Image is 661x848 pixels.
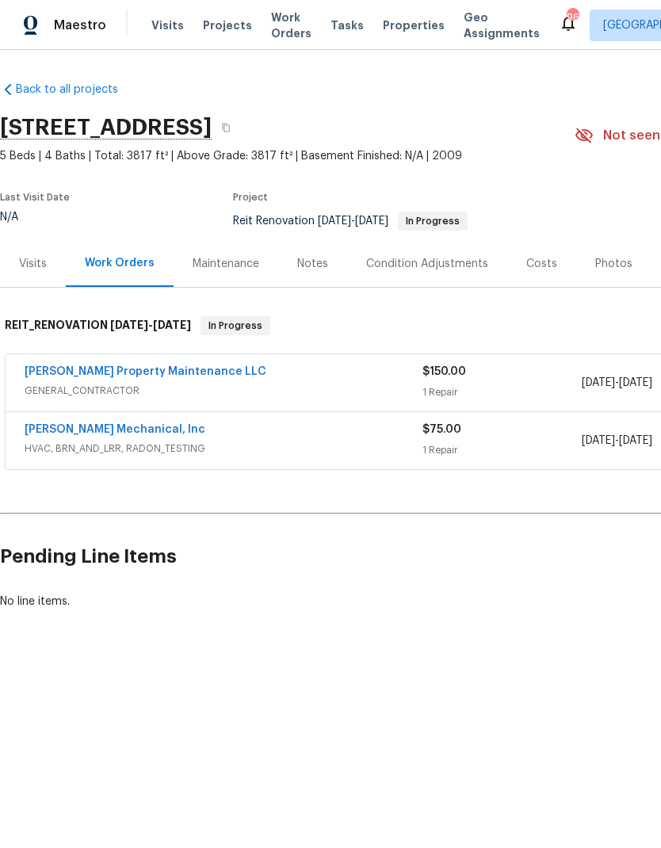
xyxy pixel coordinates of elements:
span: - [582,433,652,449]
h6: REIT_RENOVATION [5,316,191,335]
div: Work Orders [85,255,155,271]
span: Maestro [54,17,106,33]
span: Geo Assignments [464,10,540,41]
div: Costs [526,256,557,272]
div: Visits [19,256,47,272]
span: Project [233,193,268,202]
span: [DATE] [153,319,191,330]
div: Maintenance [193,256,259,272]
div: Condition Adjustments [366,256,488,272]
span: [DATE] [318,216,351,227]
span: - [318,216,388,227]
div: Photos [595,256,632,272]
span: [DATE] [110,319,148,330]
span: Work Orders [271,10,311,41]
span: - [582,375,652,391]
div: 1 Repair [422,442,582,458]
span: In Progress [399,216,466,226]
div: Notes [297,256,328,272]
span: Tasks [330,20,364,31]
span: Properties [383,17,445,33]
span: [DATE] [619,435,652,446]
span: HVAC, BRN_AND_LRR, RADON_TESTING [25,441,422,456]
span: [DATE] [582,377,615,388]
button: Copy Address [212,113,240,142]
span: [DATE] [619,377,652,388]
a: [PERSON_NAME] Property Maintenance LLC [25,366,266,377]
span: In Progress [202,318,269,334]
span: Reit Renovation [233,216,468,227]
span: [DATE] [582,435,615,446]
span: - [110,319,191,330]
div: 96 [567,10,578,25]
span: $75.00 [422,424,461,435]
div: 1 Repair [422,384,582,400]
span: [DATE] [355,216,388,227]
span: GENERAL_CONTRACTOR [25,383,422,399]
span: Visits [151,17,184,33]
a: [PERSON_NAME] Mechanical, Inc [25,424,205,435]
span: $150.00 [422,366,466,377]
span: Projects [203,17,252,33]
